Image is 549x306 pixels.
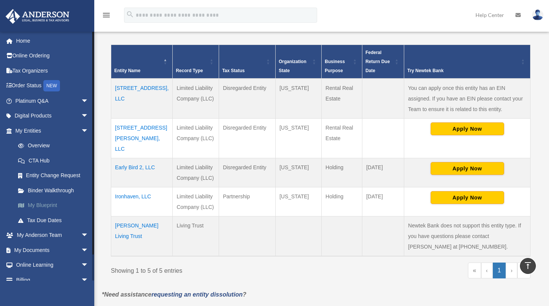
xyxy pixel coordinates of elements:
[532,9,543,20] img: User Pic
[173,158,219,187] td: Limited Liability Company (LLC)
[43,80,60,91] div: NEW
[431,122,504,135] button: Apply Now
[81,93,96,109] span: arrow_drop_down
[5,243,100,258] a: My Documentsarrow_drop_down
[517,263,531,278] a: Last
[362,45,404,79] th: Federal Return Due Date: Activate to sort
[152,291,243,298] a: requesting an entity dissolution
[102,13,111,20] a: menu
[276,158,322,187] td: [US_STATE]
[322,158,362,187] td: Holding
[493,263,506,278] a: 1
[173,45,219,79] th: Record Type: Activate to sort
[431,191,504,204] button: Apply Now
[111,187,173,216] td: Ironhaven, LLC
[520,258,536,274] a: vertical_align_top
[81,123,96,139] span: arrow_drop_down
[173,79,219,119] td: Limited Liability Company (LLC)
[5,63,100,78] a: Tax Organizers
[81,243,96,258] span: arrow_drop_down
[276,187,322,216] td: [US_STATE]
[3,9,72,24] img: Anderson Advisors Platinum Portal
[404,45,531,79] th: Try Newtek Bank : Activate to sort
[5,272,100,287] a: Billingarrow_drop_down
[523,261,532,270] i: vertical_align_top
[431,162,504,175] button: Apply Now
[11,138,96,153] a: Overview
[219,119,276,158] td: Disregarded Entity
[407,66,519,75] div: Try Newtek Bank
[362,158,404,187] td: [DATE]
[276,79,322,119] td: [US_STATE]
[111,216,173,257] td: [PERSON_NAME] Living Trust
[219,79,276,119] td: Disregarded Entity
[102,291,246,298] em: *Need assistance ?
[111,158,173,187] td: Early Bird 2, LLC
[11,198,100,213] a: My Blueprint
[219,45,276,79] th: Tax Status: Activate to sort
[5,228,100,243] a: My Anderson Teamarrow_drop_down
[11,213,100,228] a: Tax Due Dates
[322,187,362,216] td: Holding
[5,48,100,63] a: Online Ordering
[5,108,100,124] a: Digital Productsarrow_drop_down
[11,153,100,168] a: CTA Hub
[11,168,100,183] a: Entity Change Request
[276,119,322,158] td: [US_STATE]
[111,263,315,276] div: Showing 1 to 5 of 5 entries
[325,59,345,73] span: Business Purpose
[126,10,134,19] i: search
[404,216,531,257] td: Newtek Bank does not support this entity type. If you have questions please contact [PERSON_NAME]...
[111,119,173,158] td: [STREET_ADDRESS][PERSON_NAME], LLC
[219,158,276,187] td: Disregarded Entity
[322,45,362,79] th: Business Purpose: Activate to sort
[81,272,96,288] span: arrow_drop_down
[173,216,219,257] td: Living Trust
[11,183,100,198] a: Binder Walkthrough
[219,187,276,216] td: Partnership
[111,79,173,119] td: [STREET_ADDRESS], LLC
[222,68,245,73] span: Tax Status
[365,50,390,73] span: Federal Return Due Date
[404,79,531,119] td: You can apply once this entity has an EIN assigned. If you have an EIN please contact your Team t...
[5,93,100,108] a: Platinum Q&Aarrow_drop_down
[81,258,96,273] span: arrow_drop_down
[506,263,517,278] a: Next
[322,79,362,119] td: Rental Real Estate
[5,33,100,48] a: Home
[176,68,203,73] span: Record Type
[279,59,306,73] span: Organization State
[5,123,100,138] a: My Entitiesarrow_drop_down
[102,11,111,20] i: menu
[5,258,100,273] a: Online Learningarrow_drop_down
[481,263,493,278] a: Previous
[5,78,100,94] a: Order StatusNEW
[81,108,96,124] span: arrow_drop_down
[468,263,481,278] a: First
[173,187,219,216] td: Limited Liability Company (LLC)
[81,228,96,243] span: arrow_drop_down
[111,45,173,79] th: Entity Name: Activate to invert sorting
[362,187,404,216] td: [DATE]
[173,119,219,158] td: Limited Liability Company (LLC)
[114,68,140,73] span: Entity Name
[322,119,362,158] td: Rental Real Estate
[276,45,322,79] th: Organization State: Activate to sort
